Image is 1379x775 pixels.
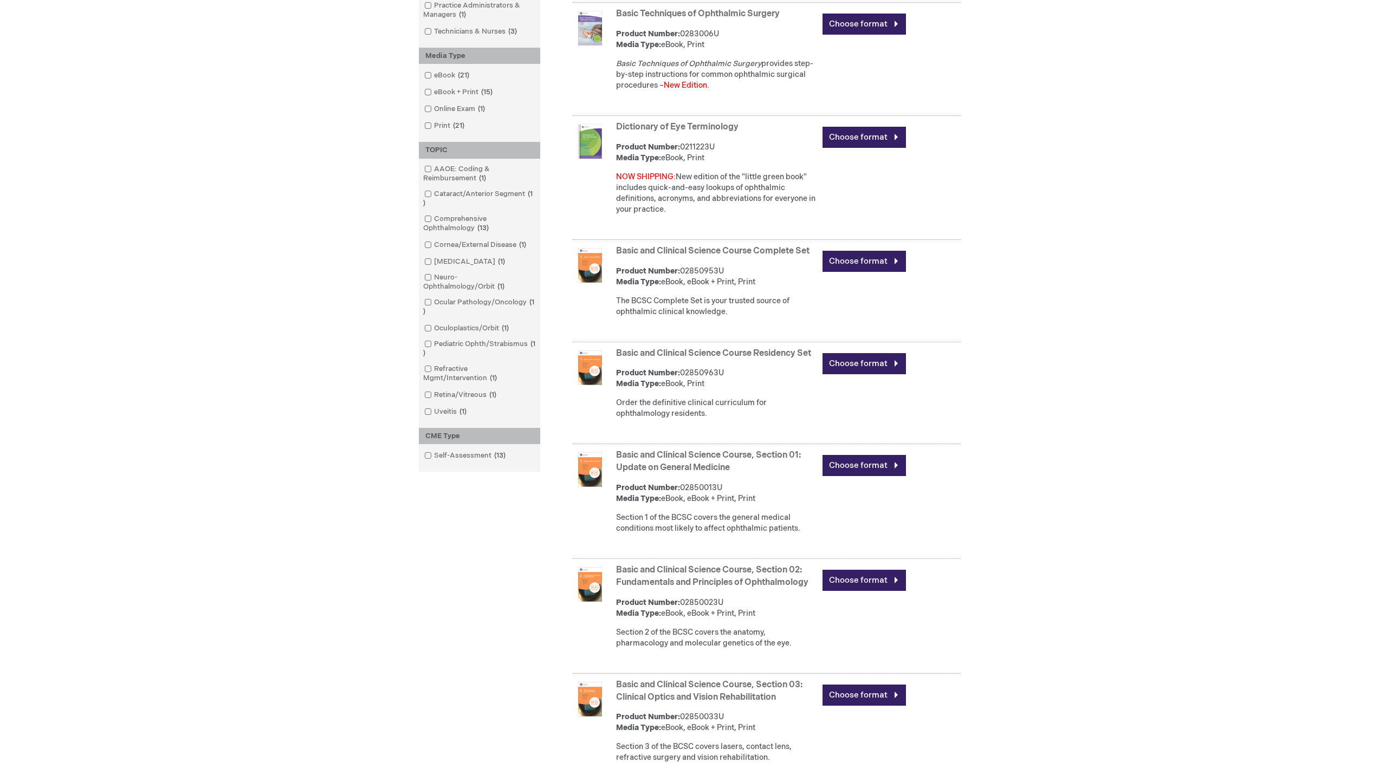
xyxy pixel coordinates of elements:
strong: Product Number: [616,598,680,607]
strong: Product Number: [616,266,680,276]
div: Media Type [419,48,540,64]
div: 0283006U eBook, Print [616,29,817,50]
a: Basic and Clinical Science Course, Section 01: Update on General Medicine [616,450,801,473]
strong: Product Number: [616,142,680,152]
div: Section 1 of the BCSC covers the general medical conditions most likely to affect ophthalmic pati... [616,512,817,534]
div: CME Type [419,428,540,445]
img: Dictionary of Eye Terminology [573,124,607,159]
span: 1 [476,174,489,183]
a: Choose format [823,685,906,706]
strong: Product Number: [616,712,680,721]
div: Section 2 of the BCSC covers the anatomy, pharmacology and molecular genetics of the eye. [616,627,817,649]
img: Basic and Clinical Science Course Residency Set [573,350,607,385]
span: 1 [457,407,469,416]
strong: Media Type: [616,153,661,162]
a: Choose format [823,14,906,35]
span: 1 [423,298,534,316]
em: Basic Techniques of Ophthalmic Surgery [616,59,761,68]
a: Choose format [823,570,906,591]
a: Cornea/External Disease1 [422,240,530,250]
span: 1 [487,390,499,399]
div: Order the definitive clinical curriculum for ophthalmology residents. [616,398,817,419]
div: 02850963U eBook, Print [616,368,817,389]
div: 02850953U eBook, eBook + Print, Print [616,266,817,288]
span: 1 [516,240,529,249]
strong: Media Type: [616,379,661,388]
div: 02850033U eBook, eBook + Print, Print [616,712,817,733]
font: New Edition [664,81,707,90]
img: Basic and Clinical Science Course, Section 01: Update on General Medicine [573,452,607,487]
div: 0211223U eBook, Print [616,142,817,164]
span: 21 [455,71,472,80]
span: 13 [475,224,491,232]
span: 1 [495,257,508,266]
a: Choose format [823,455,906,476]
a: Retina/Vitreous1 [422,390,501,400]
img: Basic and Clinical Science Course Complete Set [573,248,607,283]
a: Comprehensive Ophthalmology13 [422,214,538,233]
span: 1 [487,374,500,382]
a: Basic Techniques of Ophthalmic Surgery [616,9,780,19]
div: Section 3 of the BCSC covers lasers, contact lens, refractive surgery and vision rehabilitation. [616,741,817,763]
span: 1 [423,190,533,207]
a: Oculoplastics/Orbit1 [422,323,513,334]
font: NOW SHIPPING: [616,172,676,181]
a: Basic and Clinical Science Course, Section 02: Fundamentals and Principles of Ophthalmology [616,565,808,588]
a: [MEDICAL_DATA]1 [422,257,509,267]
a: eBook + Print15 [422,87,497,97]
div: TOPIC [419,142,540,159]
img: Basic Techniques of Ophthalmic Surgery [573,11,607,45]
strong: Media Type: [616,277,661,286]
a: Choose format [823,353,906,374]
img: Basic and Clinical Science Course, Section 03: Clinical Optics and Vision Rehabilitation [573,682,607,717]
div: 02850023U eBook, eBook + Print, Print [616,597,817,619]
a: Choose format [823,251,906,272]
a: Print21 [422,121,469,131]
a: Technicians & Nurses3 [422,27,521,37]
a: Basic and Clinical Science Course Complete Set [616,246,810,256]
a: Choose format [823,127,906,148]
a: Basic and Clinical Science Course, Section 03: Clinical Optics and Vision Rehabilitation [616,680,802,702]
span: 1 [475,105,488,113]
strong: Media Type: [616,609,661,618]
a: Online Exam1 [422,104,489,114]
a: Self-Assessment13 [422,451,510,461]
a: Practice Administrators & Managers1 [422,1,538,20]
a: Refractive Mgmt/Intervention1 [422,364,538,383]
div: 02850013U eBook, eBook + Print, Print [616,483,817,504]
div: New edition of the "little green book" includes quick-and-easy lookups of ophthalmic definitions,... [616,172,817,215]
span: 1 [423,340,535,357]
a: Dictionary of Eye Terminology [616,122,739,132]
a: Pediatric Ophth/Strabismus1 [422,339,538,359]
a: AAOE: Coding & Reimbursement1 [422,164,538,184]
strong: Product Number: [616,483,680,492]
strong: Product Number: [616,368,680,377]
span: 13 [491,451,508,460]
a: Basic and Clinical Science Course Residency Set [616,348,811,359]
a: Neuro-Ophthalmology/Orbit1 [422,272,538,292]
div: provides step-by-step instructions for common ophthalmic surgical procedures – . [616,58,817,91]
span: 15 [478,88,495,96]
strong: Media Type: [616,494,661,503]
span: 1 [499,324,512,333]
span: 1 [456,10,469,19]
img: Basic and Clinical Science Course, Section 02: Fundamentals and Principles of Ophthalmology [573,567,607,602]
a: eBook21 [422,70,474,81]
strong: Product Number: [616,29,680,38]
a: Ocular Pathology/Oncology1 [422,297,538,317]
strong: Media Type: [616,723,661,732]
a: Cataract/Anterior Segment1 [422,189,538,209]
span: 3 [506,27,520,36]
a: Uveitis1 [422,407,471,417]
div: The BCSC Complete Set is your trusted source of ophthalmic clinical knowledge. [616,296,817,317]
strong: Media Type: [616,40,661,49]
span: 21 [450,121,467,130]
span: 1 [495,282,507,291]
